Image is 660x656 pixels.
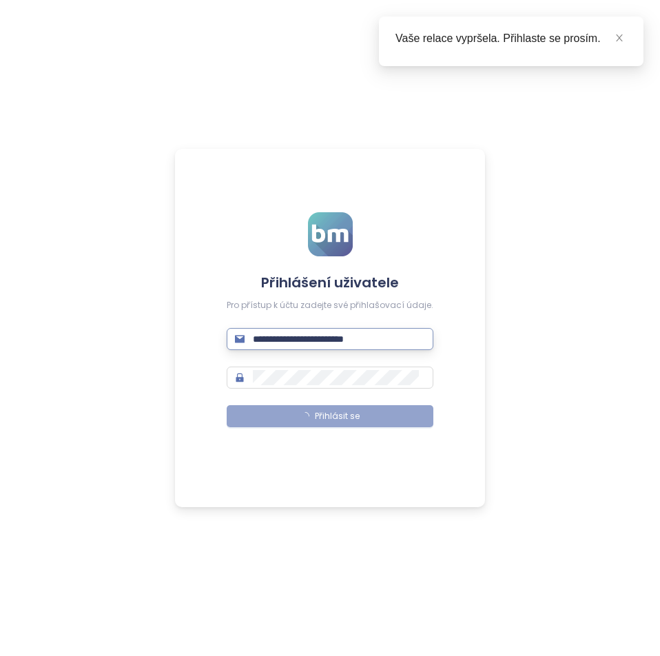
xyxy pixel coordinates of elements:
[615,33,624,43] span: close
[227,405,433,427] button: Přihlásit se
[395,30,627,47] div: Vaše relace vypršela. Přihlaste se prosím.
[299,410,311,422] span: loading
[235,373,245,382] span: lock
[227,299,433,312] div: Pro přístup k účtu zadejte své přihlašovací údaje.
[315,410,360,423] span: Přihlásit se
[227,273,433,292] h4: Přihlášení uživatele
[308,212,353,256] img: logo
[235,334,245,344] span: mail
